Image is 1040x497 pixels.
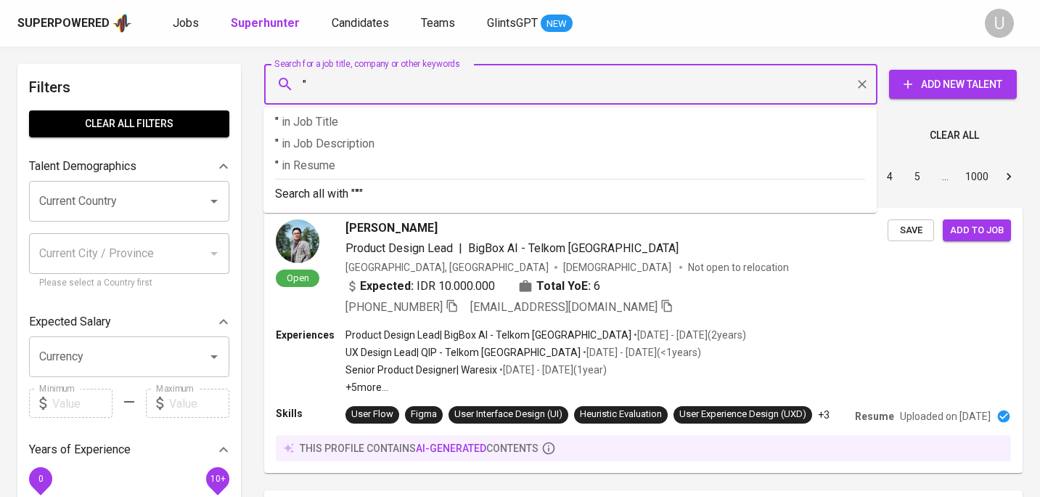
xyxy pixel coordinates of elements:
div: Superpowered [17,15,110,32]
span: in Job Description [282,137,374,150]
span: Candidates [332,16,389,30]
p: Search all with " " [275,185,865,203]
nav: pagination navigation [766,165,1023,188]
div: IDR 10.000.000 [345,278,495,295]
div: Figma [411,408,437,421]
p: Not open to relocation [688,260,789,275]
p: " [275,157,865,174]
a: Jobs [173,15,202,33]
span: AI-generated [416,443,486,454]
span: [DEMOGRAPHIC_DATA] [563,260,673,275]
p: " [275,113,865,131]
button: Go to page 1000 [961,165,993,188]
button: Clear All [924,122,985,149]
div: Heuristic Evaluation [580,408,662,421]
input: Value [52,389,112,418]
button: Add New Talent [889,70,1017,99]
span: 0 [38,474,43,484]
img: 01dc8b179251c6a995d760c0a5aa6eec.jpeg [276,219,319,263]
button: Clear [852,74,872,94]
p: Please select a Country first [39,276,219,291]
a: Superpoweredapp logo [17,12,132,34]
span: in Resume [282,158,335,172]
p: Years of Experience [29,441,131,458]
span: Clear All [930,126,979,145]
b: " [355,187,359,201]
p: • [DATE] - [DATE] ( 2 years ) [631,328,746,342]
p: Talent Demographics [29,158,136,175]
div: Talent Demographics [29,152,229,181]
span: in Job Title [282,115,338,129]
span: Product Design Lead [345,241,453,255]
div: User Experience Design (UXD) [679,408,806,421]
div: Years of Experience [29,435,229,464]
p: Uploaded on [DATE] [900,409,991,424]
span: BigBox AI - Telkom [GEOGRAPHIC_DATA] [468,241,679,255]
div: User Interface Design (UI) [454,408,562,421]
p: Product Design Lead | BigBox AI - Telkom [GEOGRAPHIC_DATA] [345,328,631,342]
div: … [933,169,957,184]
input: Value [169,389,229,418]
div: U [985,9,1014,38]
span: 6 [594,278,600,295]
p: " [275,135,865,153]
img: app logo [112,12,132,34]
span: [EMAIL_ADDRESS][DOMAIN_NAME] [470,300,658,314]
a: Superhunter [231,15,303,33]
span: Teams [421,16,455,30]
button: Clear All filters [29,110,229,137]
button: Go to page 5 [906,165,929,188]
span: Save [895,222,927,239]
a: Candidates [332,15,392,33]
p: Senior Product Designer | Waresix [345,363,497,377]
b: Expected: [360,278,414,295]
b: Superhunter [231,16,300,30]
div: User Flow [351,408,393,421]
a: Teams [421,15,458,33]
span: [PHONE_NUMBER] [345,300,443,314]
p: • [DATE] - [DATE] ( 1 year ) [497,363,607,377]
span: [PERSON_NAME] [345,219,438,237]
p: +5 more ... [345,380,746,395]
span: Open [281,272,315,284]
p: this profile contains contents [300,441,539,456]
button: Open [204,347,224,367]
p: Resume [855,409,894,424]
p: • [DATE] - [DATE] ( <1 years ) [581,345,701,360]
p: Experiences [276,328,345,342]
span: 10+ [210,474,225,484]
p: +3 [818,408,830,422]
a: GlintsGPT NEW [487,15,573,33]
button: Go to next page [997,165,1020,188]
a: Open[PERSON_NAME]Product Design Lead|BigBox AI - Telkom [GEOGRAPHIC_DATA][GEOGRAPHIC_DATA], [GEOG... [264,208,1023,473]
span: Jobs [173,16,199,30]
button: Add to job [943,219,1011,242]
span: Clear All filters [41,115,218,133]
span: NEW [541,17,573,31]
p: UX Design Lead | QIP - Telkom [GEOGRAPHIC_DATA] [345,345,581,360]
span: Add to job [950,222,1004,239]
div: [GEOGRAPHIC_DATA], [GEOGRAPHIC_DATA] [345,260,549,275]
span: | [459,240,462,257]
button: Go to page 4 [878,165,901,188]
div: Expected Salary [29,307,229,336]
button: Save [888,219,934,242]
span: Add New Talent [901,76,1005,94]
span: GlintsGPT [487,16,538,30]
p: Skills [276,406,345,421]
b: Total YoE: [536,278,591,295]
h6: Filters [29,76,229,99]
p: Expected Salary [29,313,111,331]
button: Open [204,191,224,211]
